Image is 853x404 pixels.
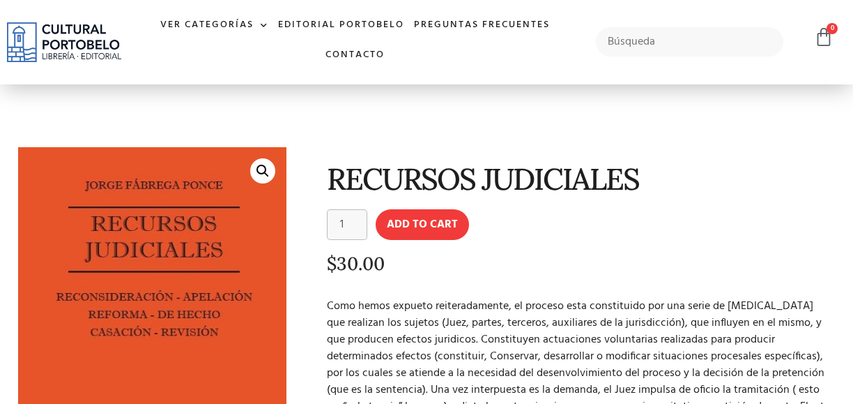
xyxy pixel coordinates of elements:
input: Búsqueda [596,27,783,57]
a: 🔍 [250,158,275,184]
span: 0 [827,23,838,34]
a: Contacto [321,40,390,70]
bdi: 30.00 [327,252,385,275]
button: Add to cart [376,209,469,240]
a: Ver Categorías [155,10,273,40]
a: 0 [814,27,833,47]
a: Preguntas frecuentes [409,10,555,40]
span: $ [327,252,337,275]
input: Product quantity [327,209,367,240]
h1: RECURSOS JUDICIALES [327,163,831,195]
a: Editorial Portobelo [273,10,409,40]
